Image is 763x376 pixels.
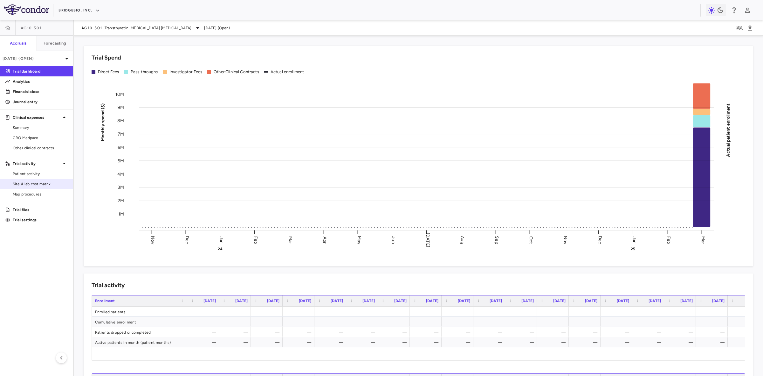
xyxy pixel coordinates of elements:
div: Investigator Fees [169,69,203,75]
div: — [702,327,725,337]
div: — [352,317,375,327]
text: Nov [563,236,568,244]
text: Dec [597,236,603,244]
span: Other clinical contracts [13,145,68,151]
div: — [384,317,407,327]
div: — [670,327,693,337]
tspan: Monthly spend ($) [100,103,106,141]
div: — [225,307,248,317]
div: — [225,327,248,337]
div: — [733,307,756,317]
span: [DATE] [712,299,725,303]
div: — [257,317,279,327]
div: — [447,337,470,347]
div: — [543,327,566,337]
div: Active patients in month (patient months) [92,337,187,347]
div: — [479,307,502,317]
div: — [733,327,756,337]
div: — [606,337,629,347]
span: [DATE] [362,299,375,303]
tspan: 2M [118,198,124,203]
p: Trial files [13,207,68,213]
div: — [543,307,566,317]
div: — [543,337,566,347]
div: — [193,317,216,327]
div: — [384,337,407,347]
div: — [511,327,534,337]
p: Trial dashboard [13,68,68,74]
text: May [356,236,362,244]
span: [DATE] [235,299,248,303]
text: [DATE] [425,233,431,247]
span: Summary [13,125,68,131]
text: Jan [219,236,224,243]
text: Jan [632,236,637,243]
span: [DATE] [331,299,343,303]
div: — [447,307,470,317]
div: Cumulative enrollment [92,317,187,327]
div: — [416,307,438,317]
tspan: 8M [117,118,124,124]
div: — [257,337,279,347]
p: Journal entry [13,99,68,105]
div: — [320,307,343,317]
div: — [225,337,248,347]
text: Jun [391,236,396,244]
div: — [320,327,343,337]
div: — [479,317,502,327]
div: — [447,317,470,327]
div: — [479,327,502,337]
text: Aug [460,236,465,244]
div: — [257,327,279,337]
text: Dec [184,236,190,244]
div: — [638,327,661,337]
div: — [638,307,661,317]
div: — [416,317,438,327]
span: Enrollment [95,299,115,303]
div: — [670,307,693,317]
p: Trial settings [13,217,68,223]
div: — [384,327,407,337]
tspan: 7M [118,131,124,137]
img: logo-full-SnFGN8VE.png [4,4,49,15]
h6: Forecasting [44,40,66,46]
div: — [416,327,438,337]
p: Clinical expenses [13,115,60,120]
text: Apr [322,236,327,243]
h6: Trial Spend [92,53,121,62]
span: Map procedures [13,191,68,197]
div: — [733,317,756,327]
div: — [288,337,311,347]
text: 24 [218,247,223,251]
div: — [193,327,216,337]
tspan: 3M [118,185,124,190]
span: Transthyretin [MEDICAL_DATA] [MEDICAL_DATA] [105,25,191,31]
div: — [225,317,248,327]
div: — [416,337,438,347]
tspan: 9M [118,105,124,110]
div: — [606,327,629,337]
h6: Accruals [10,40,26,46]
div: — [733,337,756,347]
div: — [606,317,629,327]
span: [DATE] [585,299,597,303]
span: Patient activity [13,171,68,177]
div: — [352,307,375,317]
text: Nov [150,236,155,244]
div: — [257,307,279,317]
text: Feb [253,236,259,244]
span: [DATE] [617,299,629,303]
text: Oct [528,236,534,244]
div: — [606,307,629,317]
text: Feb [666,236,671,244]
div: — [511,307,534,317]
div: — [574,317,597,327]
tspan: Actual patient enrollment [725,103,731,157]
span: [DATE] [394,299,407,303]
span: [DATE] [521,299,534,303]
tspan: 5M [118,158,124,163]
tspan: 4M [117,171,124,177]
span: Site & lab cost matrix [13,181,68,187]
span: [DATE] [299,299,311,303]
div: — [320,337,343,347]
